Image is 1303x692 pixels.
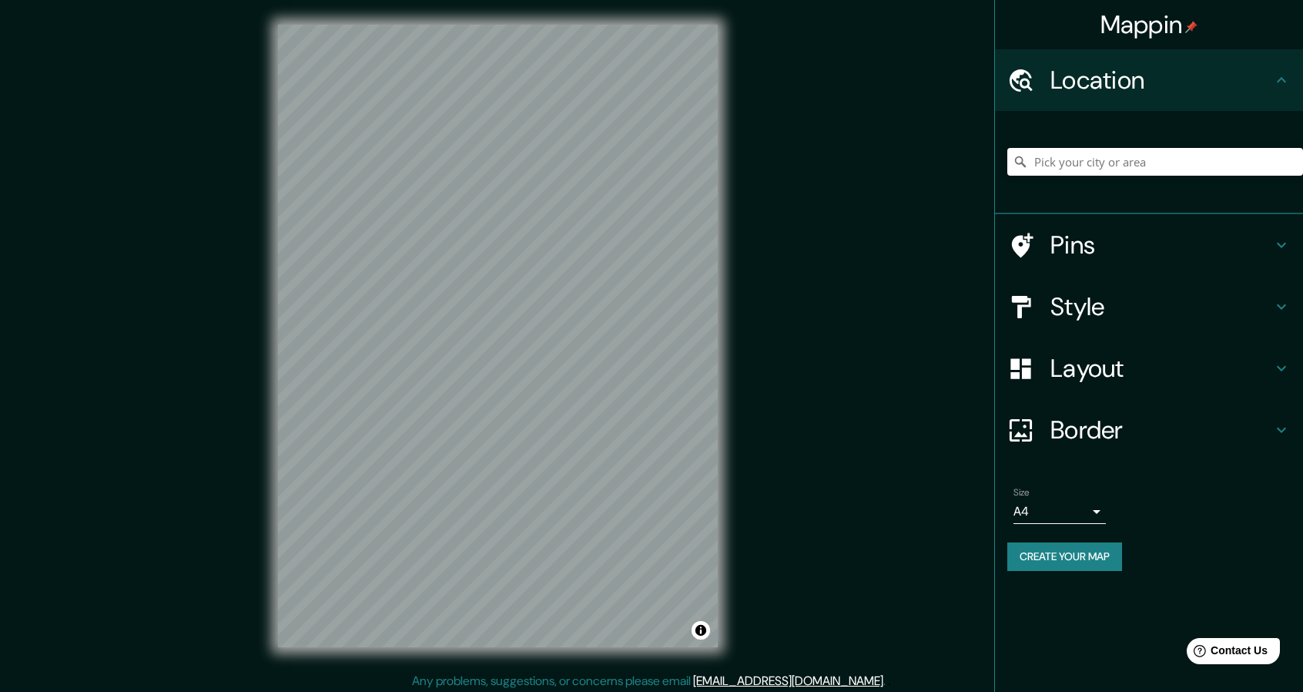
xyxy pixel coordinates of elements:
[1050,230,1272,260] h4: Pins
[693,673,883,689] a: [EMAIL_ADDRESS][DOMAIN_NAME]
[1050,415,1272,445] h4: Border
[278,25,718,647] canvas: Map
[1050,353,1272,384] h4: Layout
[1166,632,1286,675] iframe: Help widget launcher
[1013,486,1030,499] label: Size
[1013,499,1106,524] div: A4
[1100,9,1198,40] h4: Mappin
[886,672,888,690] div: .
[888,672,891,690] div: .
[1007,543,1122,571] button: Create your map
[412,672,886,690] p: Any problems, suggestions, or concerns please email .
[995,338,1303,399] div: Layout
[995,214,1303,276] div: Pins
[1007,148,1303,176] input: Pick your city or area
[995,276,1303,338] div: Style
[995,49,1303,111] div: Location
[692,621,710,640] button: Toggle attribution
[1050,291,1272,322] h4: Style
[1185,21,1197,33] img: pin-icon.png
[1050,65,1272,96] h4: Location
[995,399,1303,461] div: Border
